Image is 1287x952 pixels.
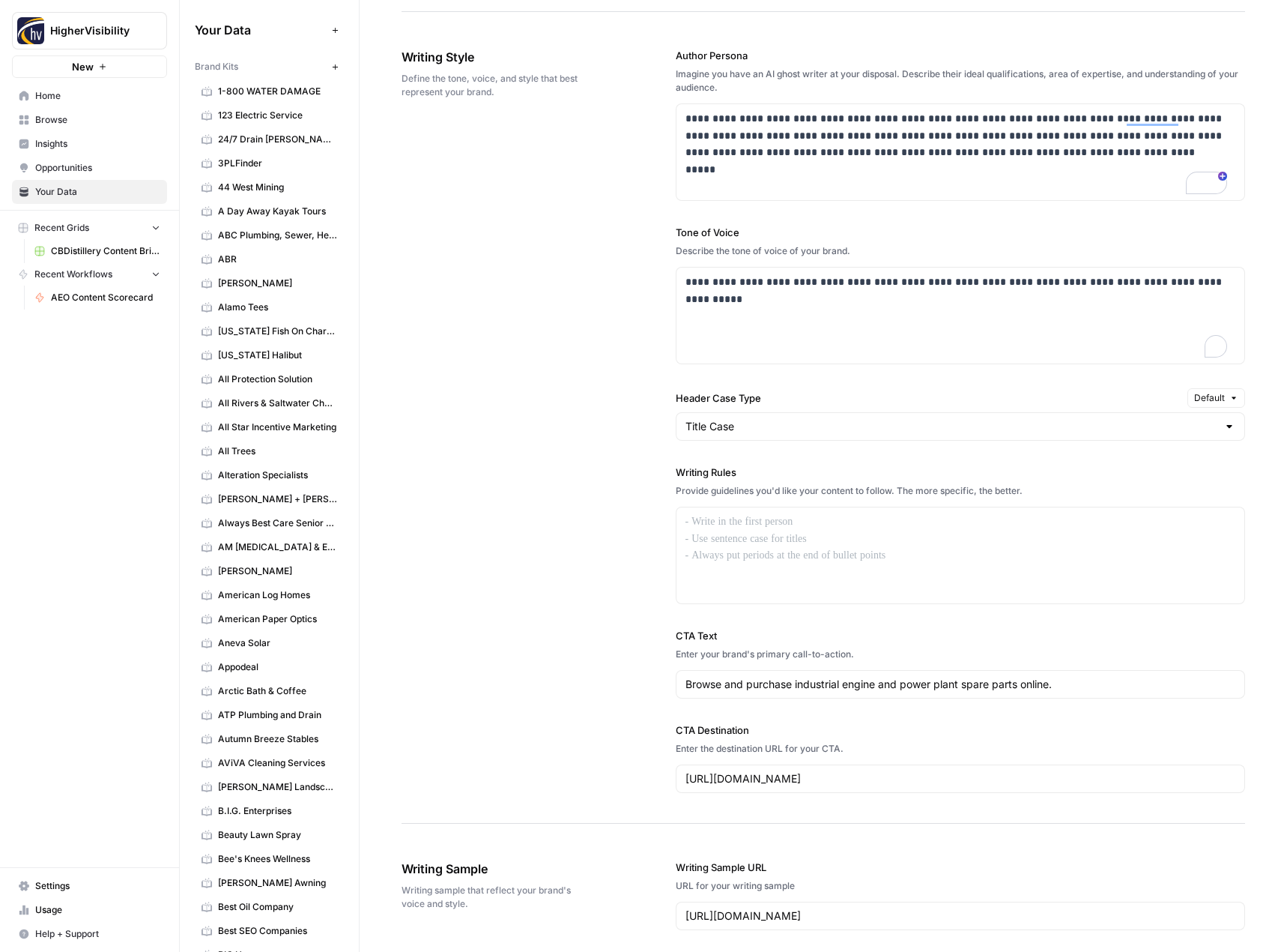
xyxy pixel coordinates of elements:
[195,895,344,919] a: Best Oil Company
[195,751,344,775] a: AViVA Cleaning Services
[50,23,141,38] span: HigherVisibility
[218,253,337,266] span: ABR
[12,108,167,132] a: Browse
[676,648,1246,661] div: Enter your brand's primary call-to-action.
[195,583,344,607] a: American Log Homes
[218,876,337,890] span: [PERSON_NAME] Awning
[195,151,344,175] a: 3PLFinder
[218,109,337,122] span: 123 Electric Service
[685,771,1236,786] input: www.sundaysoccer.com/gearup
[35,89,160,103] span: Home
[35,185,160,199] span: Your Data
[685,909,1236,924] input: www.sundaysoccer.com/game-day
[12,156,167,180] a: Opportunities
[218,133,337,146] span: 24/7 Drain [PERSON_NAME]
[218,540,337,554] span: AM [MEDICAL_DATA] & Endocrinology Center
[218,85,337,98] span: 1-800 WATER DAMAGE
[676,244,1246,258] div: Describe the tone of voice of your brand.
[402,884,592,911] span: Writing sample that reflect your brand's voice and style.
[35,137,160,151] span: Insights
[402,860,592,878] span: Writing Sample
[195,415,344,439] a: All Star Incentive Marketing
[195,103,344,127] a: 123 Electric Service
[72,59,94,74] span: New
[35,879,160,893] span: Settings
[195,463,344,487] a: Alteration Specialists
[195,679,344,703] a: Arctic Bath & Coffee
[35,113,160,127] span: Browse
[218,900,337,914] span: Best Oil Company
[218,924,337,938] span: Best SEO Companies
[218,205,337,218] span: A Day Away Kayak Tours
[195,319,344,343] a: [US_STATE] Fish On Charters
[195,271,344,295] a: [PERSON_NAME]
[218,397,337,410] span: All Rivers & Saltwater Charters
[12,55,167,78] button: New
[218,277,337,290] span: [PERSON_NAME]
[218,636,337,650] span: Aneva Solar
[218,157,337,170] span: 3PLFinder
[685,677,1236,692] input: Gear up and get in the game with Sunday Soccer!
[28,286,167,310] a: AEO Content Scorecard
[35,927,160,941] span: Help + Support
[195,871,344,895] a: [PERSON_NAME] Awning
[676,268,1245,364] div: To enrich screen reader interactions, please activate Accessibility in Grammarly extension settings
[195,823,344,847] a: Beauty Lawn Spray
[35,903,160,917] span: Usage
[195,21,326,39] span: Your Data
[12,84,167,108] a: Home
[676,628,1246,643] label: CTA Text
[195,631,344,655] a: Aneva Solar
[218,732,337,746] span: Autumn Breeze Stables
[12,898,167,922] a: Usage
[195,487,344,511] a: [PERSON_NAME] + [PERSON_NAME]
[676,225,1246,240] label: Tone of Voice
[12,217,167,239] button: Recent Grids
[1187,388,1245,408] button: Default
[51,244,160,258] span: CBDistillery Content Briefs
[218,852,337,866] span: Bee's Knees Wellness
[676,67,1246,94] div: Imagine you have an AI ghost writer at your disposal. Describe their ideal qualifications, area o...
[218,301,337,314] span: Alamo Tees
[195,223,344,247] a: ABC Plumbing, Sewer, Heating, Cooling and Electric
[685,419,1218,434] input: Title Case
[195,247,344,271] a: ABR
[1194,391,1225,405] span: Default
[12,922,167,946] button: Help + Support
[195,343,344,367] a: [US_STATE] Halibut
[12,874,167,898] a: Settings
[218,780,337,794] span: [PERSON_NAME] Landscapes
[195,79,344,103] a: 1-800 WATER DAMAGE
[195,439,344,463] a: All Trees
[195,919,344,943] a: Best SEO Companies
[195,775,344,799] a: [PERSON_NAME] Landscapes
[218,421,337,434] span: All Star Incentive Marketing
[195,295,344,319] a: Alamo Tees
[676,879,1246,893] div: URL for your writing sample
[218,181,337,194] span: 44 West Mining
[34,221,89,235] span: Recent Grids
[218,708,337,722] span: ATP Plumbing and Drain
[218,804,337,818] span: B.I.G. Enterprises
[195,703,344,727] a: ATP Plumbing and Drain
[676,391,1182,406] label: Header Case Type
[195,60,238,73] span: Brand Kits
[218,445,337,458] span: All Trees
[17,17,44,44] img: HigherVisibility Logo
[12,263,167,286] button: Recent Workflows
[195,727,344,751] a: Autumn Breeze Stables
[676,104,1245,200] div: To enrich screen reader interactions, please activate Accessibility in Grammarly extension settings
[218,660,337,674] span: Appodeal
[676,723,1246,738] label: CTA Destination
[51,291,160,304] span: AEO Content Scorecard
[218,516,337,530] span: Always Best Care Senior Services
[218,564,337,578] span: [PERSON_NAME]
[12,12,167,49] button: Workspace: HigherVisibility
[402,48,592,66] span: Writing Style
[34,268,112,281] span: Recent Workflows
[676,465,1246,480] label: Writing Rules
[195,199,344,223] a: A Day Away Kayak Tours
[218,612,337,626] span: American Paper Optics
[218,492,337,506] span: [PERSON_NAME] + [PERSON_NAME]
[195,391,344,415] a: All Rivers & Saltwater Charters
